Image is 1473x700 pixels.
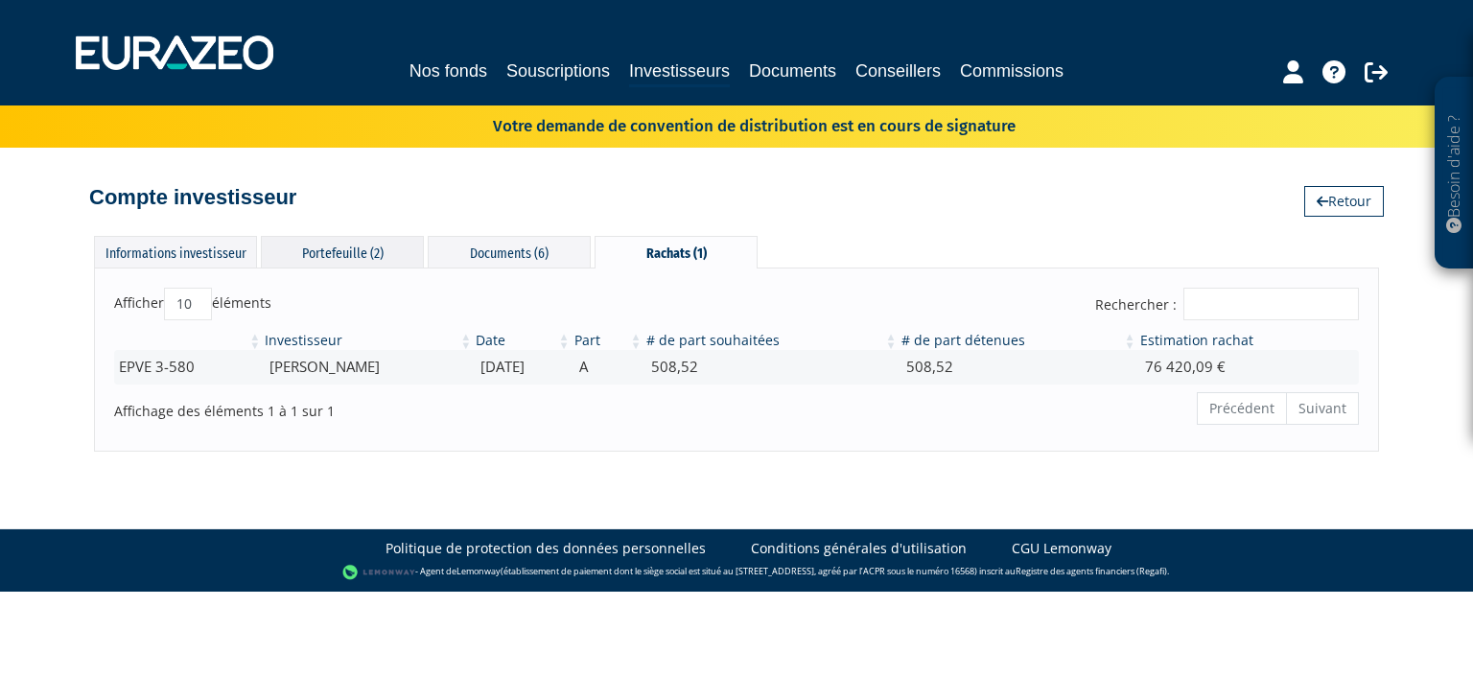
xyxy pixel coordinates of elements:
[1443,87,1465,260] p: Besoin d'aide ?
[1138,331,1359,350] th: Estimation rachat
[89,186,296,209] h4: Compte investisseur
[428,236,591,268] div: Documents (6)
[474,350,572,384] td: [DATE]
[629,58,730,87] a: Investisseurs
[474,331,572,350] th: Date: activer pour trier la colonne par ordre croissant
[164,288,212,320] select: Afficheréléments
[900,331,1138,350] th: # de part détenues: activer pour trier la colonne par ordre croissant
[1095,288,1359,320] label: Rechercher :
[114,288,271,320] label: Afficher éléments
[342,563,416,582] img: logo-lemonway.png
[595,236,758,268] div: Rachats (1)
[1183,288,1359,320] input: Rechercher :
[644,331,900,350] th: # de part souhaitées: activer pour trier la colonne par ordre croissant
[19,563,1454,582] div: - Agent de (établissement de paiement dont le siège social est situé au [STREET_ADDRESS], agréé p...
[573,350,644,384] td: A
[1016,565,1167,577] a: Registre des agents financiers (Regafi)
[644,350,900,384] td: 508,52
[409,58,487,84] a: Nos fonds
[573,331,644,350] th: Part: activer pour trier la colonne par ordre croissant
[960,58,1064,84] a: Commissions
[751,539,967,558] a: Conditions générales d'utilisation
[114,390,616,421] div: Affichage des éléments 1 à 1 sur 1
[261,236,424,268] div: Portefeuille (2)
[114,331,263,350] th: &nbsp;: activer pour trier la colonne par ordre croissant
[386,539,706,558] a: Politique de protection des données personnelles
[855,58,941,84] a: Conseillers
[900,350,1138,384] td: 508,52
[437,110,1016,138] p: Votre demande de convention de distribution est en cours de signature
[1304,186,1384,217] a: Retour
[114,350,263,384] td: EPVE 3-580
[456,565,501,577] a: Lemonway
[1138,350,1359,384] td: 76 420,09 €
[94,236,257,268] div: Informations investisseur
[263,331,474,350] th: Investisseur: activer pour trier la colonne par ordre croissant
[749,58,836,84] a: Documents
[76,35,273,70] img: 1732889491-logotype_eurazeo_blanc_rvb.png
[1012,539,1111,558] a: CGU Lemonway
[506,58,610,84] a: Souscriptions
[263,350,474,384] td: [PERSON_NAME]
